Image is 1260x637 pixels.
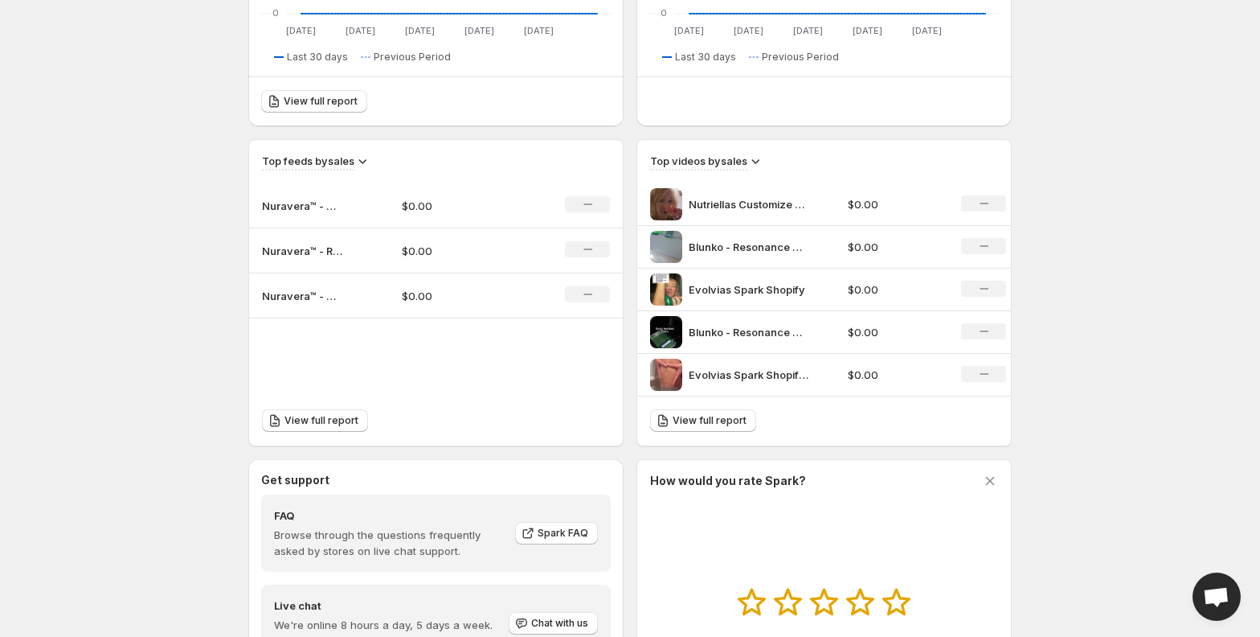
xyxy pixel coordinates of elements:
[762,51,839,64] span: Previous Period
[261,472,329,488] h3: Get support
[262,243,342,259] p: Nuravera™ - Resonance Generator
[689,282,809,298] p: Evolvias Spark Shopify
[650,359,682,391] img: Evolvias Spark Shopify 2
[402,243,516,259] p: $0.00
[405,25,435,36] text: [DATE]
[848,324,943,340] p: $0.00
[650,473,806,489] h3: How would you rate Spark?
[650,153,747,169] h3: Top videos by sales
[689,239,809,255] p: Blunko - Resonance Generator 2
[286,25,316,36] text: [DATE]
[734,25,763,36] text: [DATE]
[261,90,367,113] a: View full report
[853,25,882,36] text: [DATE]
[272,7,279,18] text: 0
[689,367,809,383] p: Evolvias Spark Shopify 2
[287,51,348,64] span: Last 30 days
[650,231,682,263] img: Blunko - Resonance Generator 2
[650,316,682,348] img: Blunko - Resonance Generator 1
[848,367,943,383] p: $0.00
[650,188,682,220] img: Nutriellas Customize Nutriellas Shopify
[402,288,516,304] p: $0.00
[848,239,943,255] p: $0.00
[1192,573,1241,621] a: Open chat
[464,25,494,36] text: [DATE]
[524,25,554,36] text: [DATE]
[650,273,682,306] img: Evolvias Spark Shopify
[402,198,516,214] p: $0.00
[274,508,504,524] h4: FAQ
[515,522,598,545] a: Spark FAQ
[848,196,943,212] p: $0.00
[912,25,942,36] text: [DATE]
[346,25,375,36] text: [DATE]
[538,527,588,540] span: Spark FAQ
[262,288,342,304] p: Nuravera™ - Anti-[MEDICAL_DATA] Massager
[674,25,704,36] text: [DATE]
[262,409,368,432] a: View full report
[650,409,756,432] a: View full report
[284,95,358,108] span: View full report
[509,612,598,635] button: Chat with us
[284,414,358,427] span: View full report
[848,282,943,298] p: $0.00
[661,7,667,18] text: 0
[793,25,823,36] text: [DATE]
[689,324,809,340] p: Blunko - Resonance Generator 1
[262,153,354,169] h3: Top feeds by sales
[689,196,809,212] p: Nutriellas Customize Nutriellas Shopify
[531,617,588,630] span: Chat with us
[262,198,342,214] p: Nuravera™ - Denture Kit
[673,414,747,427] span: View full report
[675,51,736,64] span: Last 30 days
[274,598,507,614] h4: Live chat
[274,527,504,559] p: Browse through the questions frequently asked by stores on live chat support.
[374,51,451,64] span: Previous Period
